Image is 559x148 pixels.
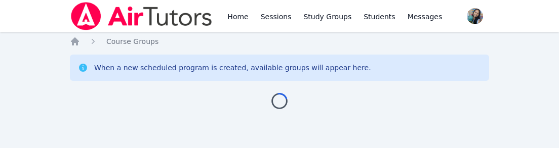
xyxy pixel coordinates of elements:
[70,36,489,46] nav: Breadcrumb
[106,36,158,46] a: Course Groups
[408,12,443,22] span: Messages
[106,37,158,45] span: Course Groups
[94,63,371,73] div: When a new scheduled program is created, available groups will appear here.
[70,2,213,30] img: Air Tutors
